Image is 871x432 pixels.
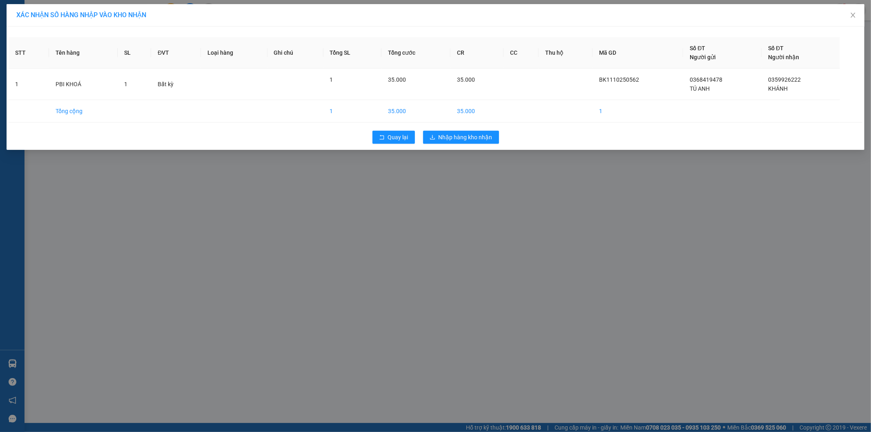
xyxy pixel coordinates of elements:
th: Thu hộ [539,37,593,69]
th: Mã GD [593,37,684,69]
button: rollbackQuay lại [372,131,415,144]
span: Người gửi [690,54,716,60]
td: 1 [323,100,381,122]
th: SL [118,37,151,69]
td: Tổng cộng [49,100,118,122]
span: Số ĐT [690,45,705,51]
th: Ghi chú [267,37,323,69]
th: CC [503,37,539,69]
span: 0359926222 [768,76,801,83]
button: Close [842,4,864,27]
span: KHÁNH [768,85,788,92]
span: 1 [330,76,333,83]
span: Quay lại [388,133,408,142]
span: TÚ ANH [690,85,710,92]
span: close [850,12,856,18]
th: Tên hàng [49,37,118,69]
td: PBI KHOÁ [49,69,118,100]
span: download [430,134,435,141]
span: Nhập hàng kho nhận [439,133,492,142]
th: Tổng cước [381,37,451,69]
th: Loại hàng [201,37,267,69]
span: Người nhận [768,54,799,60]
td: 1 [593,100,684,122]
span: Số ĐT [768,45,784,51]
button: downloadNhập hàng kho nhận [423,131,499,144]
span: 0368419478 [690,76,722,83]
span: 35.000 [388,76,406,83]
span: rollback [379,134,385,141]
span: XÁC NHẬN SỐ HÀNG NHẬP VÀO KHO NHẬN [16,11,146,19]
th: Tổng SL [323,37,381,69]
th: STT [9,37,49,69]
td: 1 [9,69,49,100]
td: Bất kỳ [151,69,201,100]
span: 35.000 [457,76,475,83]
th: CR [450,37,503,69]
td: 35.000 [450,100,503,122]
span: 1 [124,81,127,87]
th: ĐVT [151,37,201,69]
span: BK1110250562 [599,76,639,83]
td: 35.000 [381,100,451,122]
